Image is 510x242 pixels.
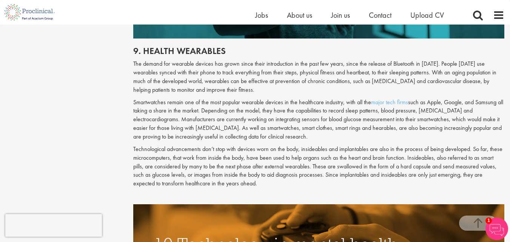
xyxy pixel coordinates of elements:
[133,46,504,56] h2: 9. Health wearables
[485,217,492,224] span: 1
[133,98,504,141] p: Smartwatches remain one of the most popular wearable devices in the healthcare industry, with all...
[5,214,102,237] iframe: reCAPTCHA
[287,10,312,20] a: About us
[485,217,508,240] img: Chatbot
[410,10,444,20] a: Upload CV
[369,10,391,20] a: Contact
[133,60,504,94] p: The demand for wearable devices has grown since their introduction in the past few years, since t...
[255,10,268,20] a: Jobs
[133,145,504,188] p: Technological advancements don’t stop with devices worn on the body, insideables and implantables...
[331,10,350,20] a: Join us
[371,98,408,106] a: major tech firms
